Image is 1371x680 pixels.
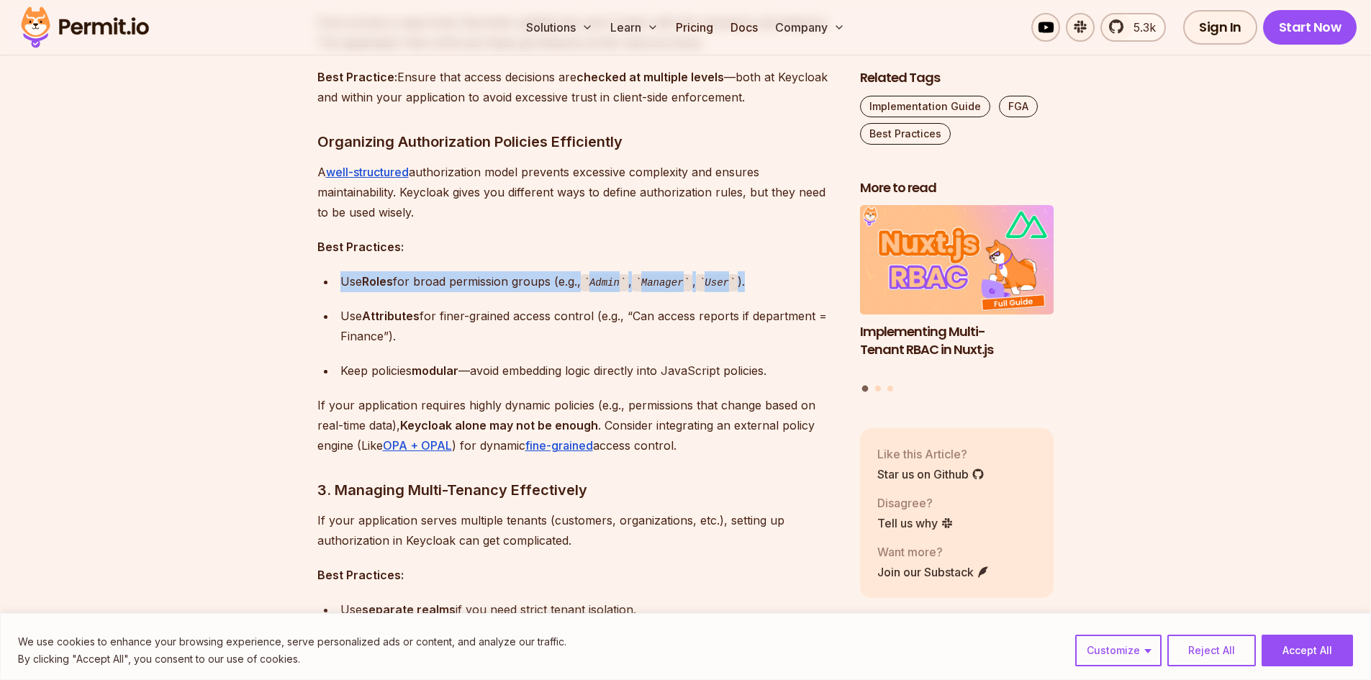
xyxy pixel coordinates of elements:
[340,599,837,620] div: Use if you need strict tenant isolation.
[317,162,837,222] p: A authorization model prevents excessive complexity and ensures maintainability. Keycloak gives y...
[1125,19,1156,36] span: 5.3k
[18,633,566,650] p: We use cookies to enhance your browsing experience, serve personalized ads or content, and analyz...
[525,438,593,453] a: fine-grained
[317,510,837,550] p: If your application serves multiple tenants (customers, organizations, etc.), setting up authoriz...
[18,650,566,668] p: By clicking "Accept All", you consent to our use of cookies.
[877,543,990,561] p: Want more?
[875,386,881,391] button: Go to slide 2
[317,130,837,153] h3: Organizing Authorization Policies Efficiently
[999,96,1038,117] a: FGA
[877,445,985,463] p: Like this Article?
[769,13,851,42] button: Company
[1183,10,1257,45] a: Sign In
[383,438,452,453] a: OPA + OPAL
[340,271,837,292] div: Use for broad permission groups (e.g., , , ).
[317,240,404,254] strong: Best Practices:
[862,386,869,392] button: Go to slide 1
[317,67,837,107] p: Ensure that access decisions are —both at Keycloak and within your application to avoid excessive...
[412,363,458,378] strong: modular
[1100,13,1166,42] a: 5.3k
[860,206,1054,315] img: Implementing Multi-Tenant RBAC in Nuxt.js
[887,386,893,391] button: Go to slide 3
[520,13,599,42] button: Solutions
[860,123,951,145] a: Best Practices
[877,494,954,512] p: Disagree?
[340,361,837,381] div: Keep policies —avoid embedding logic directly into JavaScript policies.
[860,69,1054,87] h2: Related Tags
[14,3,155,52] img: Permit logo
[317,479,837,502] h3: 3. Managing Multi-Tenancy Effectively
[1167,635,1256,666] button: Reject All
[670,13,719,42] a: Pricing
[605,13,664,42] button: Learn
[317,568,404,582] strong: Best Practices:
[317,70,397,84] strong: Best Practice:
[877,466,985,483] a: Star us on Github
[362,602,456,617] strong: separate realms
[860,206,1054,377] li: 1 of 3
[860,96,990,117] a: Implementation Guide
[696,274,738,291] code: User
[860,179,1054,197] h2: More to read
[576,70,724,84] strong: checked at multiple levels
[317,395,837,455] p: If your application requires highly dynamic policies (e.g., permissions that change based on real...
[581,274,629,291] code: Admin
[860,206,1054,394] div: Posts
[1075,635,1162,666] button: Customize
[1263,10,1357,45] a: Start Now
[860,323,1054,359] h3: Implementing Multi-Tenant RBAC in Nuxt.js
[877,514,954,532] a: Tell us why
[400,418,598,432] strong: Keycloak alone may not be enough
[860,206,1054,377] a: Implementing Multi-Tenant RBAC in Nuxt.jsImplementing Multi-Tenant RBAC in Nuxt.js
[725,13,764,42] a: Docs
[362,274,393,289] strong: Roles
[632,274,692,291] code: Manager
[340,306,837,346] div: Use for finer-grained access control (e.g., “Can access reports if department = Finance”).
[362,309,420,323] strong: Attributes
[326,165,409,179] a: well-structured
[877,563,990,581] a: Join our Substack
[1262,635,1353,666] button: Accept All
